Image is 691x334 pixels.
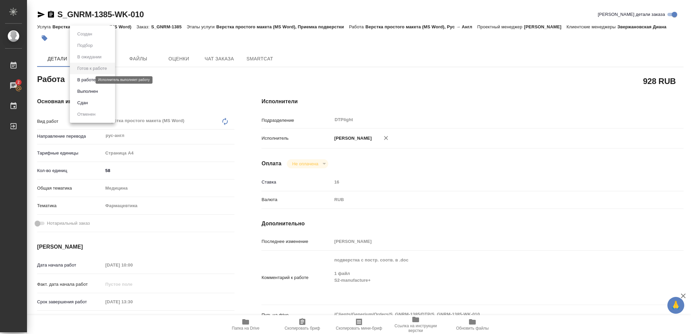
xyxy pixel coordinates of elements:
[75,65,109,72] button: Готов к работе
[75,53,104,61] button: В ожидании
[75,111,98,118] button: Отменен
[75,99,90,107] button: Сдан
[75,42,95,49] button: Подбор
[75,88,100,95] button: Выполнен
[75,76,98,84] button: В работе
[75,30,94,38] button: Создан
